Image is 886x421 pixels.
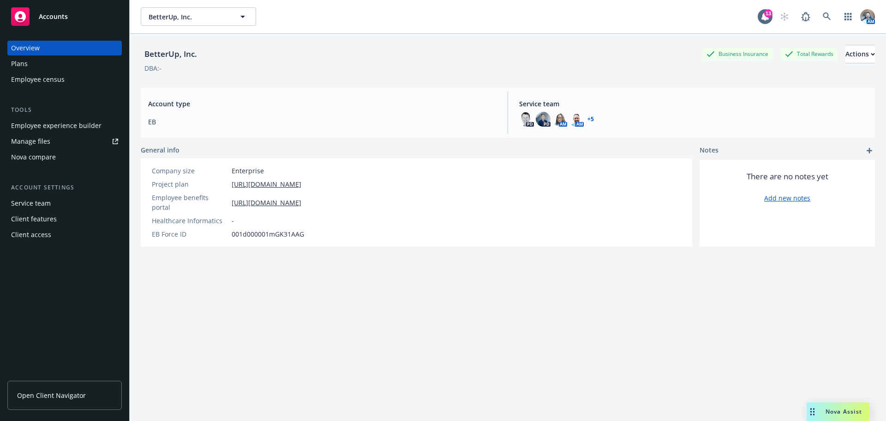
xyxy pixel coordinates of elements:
[232,229,304,239] span: 001d000001mGK31AAG
[807,403,869,421] button: Nova Assist
[232,166,264,176] span: Enterprise
[764,193,810,203] a: Add new notes
[11,150,56,165] div: Nova compare
[775,7,794,26] a: Start snowing
[39,13,68,20] span: Accounts
[747,171,828,182] span: There are no notes yet
[780,48,838,60] div: Total Rewards
[11,134,50,149] div: Manage files
[144,63,162,73] div: DBA: -
[7,72,122,87] a: Employee census
[807,403,818,421] div: Drag to move
[148,117,497,127] span: EB
[141,7,256,26] button: BetterUp, Inc.
[826,408,862,415] span: Nova Assist
[11,72,65,87] div: Employee census
[764,9,772,18] div: 13
[232,198,301,207] a: [URL][DOMAIN_NAME]
[796,7,815,26] a: Report a Bug
[232,179,301,189] a: [URL][DOMAIN_NAME]
[839,7,857,26] a: Switch app
[11,227,51,242] div: Client access
[7,134,122,149] a: Manage files
[7,118,122,133] a: Employee experience builder
[152,179,228,189] div: Project plan
[141,145,180,155] span: General info
[818,7,836,26] a: Search
[7,41,122,55] a: Overview
[152,166,228,176] div: Company size
[702,48,773,60] div: Business Insurance
[700,145,718,156] span: Notes
[7,56,122,71] a: Plans
[519,112,534,127] img: photo
[17,390,86,400] span: Open Client Navigator
[11,41,40,55] div: Overview
[232,216,234,226] span: -
[148,99,497,109] span: Account type
[11,212,57,226] div: Client features
[149,12,228,22] span: BetterUp, Inc.
[11,56,28,71] div: Plans
[7,227,122,242] a: Client access
[7,150,122,165] a: Nova compare
[11,196,51,211] div: Service team
[7,212,122,226] a: Client features
[552,112,567,127] img: photo
[587,116,594,122] a: +5
[845,45,875,63] button: Actions
[152,193,228,212] div: Employee benefits portal
[7,4,122,30] a: Accounts
[536,112,551,127] img: photo
[11,118,102,133] div: Employee experience builder
[569,112,584,127] img: photo
[7,196,122,211] a: Service team
[152,229,228,239] div: EB Force ID
[7,105,122,115] div: Tools
[152,216,228,226] div: Healthcare Informatics
[519,99,868,109] span: Service team
[864,145,875,156] a: add
[141,48,201,60] div: BetterUp, Inc.
[7,183,122,192] div: Account settings
[860,9,875,24] img: photo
